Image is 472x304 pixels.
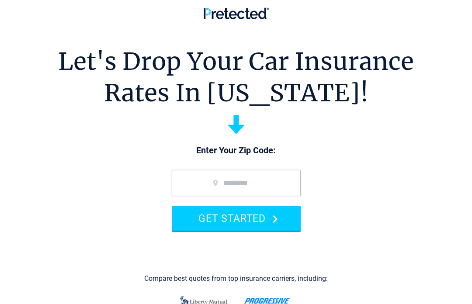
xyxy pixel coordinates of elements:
[204,7,269,19] img: Pretected Logo
[244,298,291,304] img: progressive
[172,170,301,196] input: zip code
[144,275,328,283] div: Compare best quotes from top insurance carriers, including:
[172,206,301,231] button: GET STARTED
[58,46,414,109] h1: Let's Drop Your Car Insurance Rates In [US_STATE]!
[163,145,309,157] p: Enter Your Zip Code:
